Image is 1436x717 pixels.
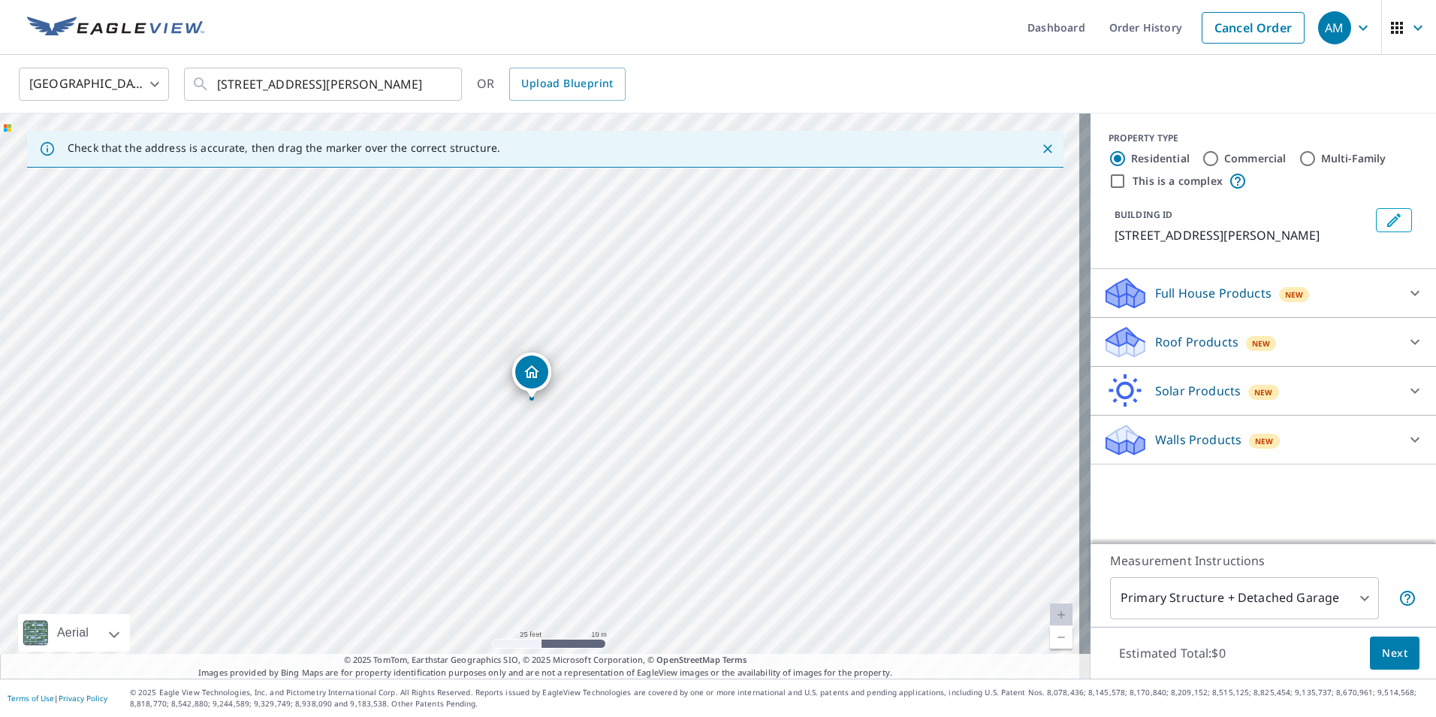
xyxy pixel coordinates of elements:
[1050,626,1072,649] a: Current Level 20, Zoom Out
[1115,208,1172,221] p: BUILDING ID
[1370,637,1419,670] button: Next
[1131,151,1190,166] label: Residential
[1110,577,1379,619] div: Primary Structure + Detached Garage
[1103,373,1424,409] div: Solar ProductsNew
[1398,589,1416,607] span: Your report will include the primary structure and a detached garage if one exists.
[18,614,130,652] div: Aerial
[8,694,107,703] p: |
[512,352,551,399] div: Dropped pin, building 1, Residential property, 501 Bauer Ave Louisville, KY 40207
[1155,382,1241,400] p: Solar Products
[1110,552,1416,570] p: Measurement Instructions
[1038,139,1057,159] button: Close
[130,687,1428,709] p: © 2025 Eagle View Technologies, Inc. and Pictometry International Corp. All Rights Reserved. Repo...
[1103,275,1424,311] div: Full House ProductsNew
[1321,151,1386,166] label: Multi-Family
[217,63,431,105] input: Search by address or latitude-longitude
[68,141,500,155] p: Check that the address is accurate, then drag the marker over the correct structure.
[1255,435,1274,447] span: New
[344,654,747,667] span: © 2025 TomTom, Earthstar Geographics SIO, © 2025 Microsoft Corporation, ©
[1050,604,1072,626] a: Current Level 20, Zoom In Disabled
[1318,11,1351,44] div: AM
[723,654,747,665] a: Terms
[27,17,204,39] img: EV Logo
[1202,12,1305,44] a: Cancel Order
[1376,208,1412,232] button: Edit building 1
[1155,284,1272,302] p: Full House Products
[1107,637,1238,670] p: Estimated Total: $0
[1252,337,1271,349] span: New
[1224,151,1287,166] label: Commercial
[656,654,720,665] a: OpenStreetMap
[1254,386,1273,398] span: New
[1115,226,1370,244] p: [STREET_ADDRESS][PERSON_NAME]
[509,68,625,101] a: Upload Blueprint
[1103,324,1424,360] div: Roof ProductsNew
[1155,333,1238,351] p: Roof Products
[59,693,107,703] a: Privacy Policy
[1109,132,1418,145] div: PROPERTY TYPE
[1155,431,1241,449] p: Walls Products
[477,68,626,101] div: OR
[1285,289,1304,301] span: New
[53,614,93,652] div: Aerial
[1133,174,1223,189] label: This is a complex
[521,74,613,93] span: Upload Blueprint
[19,63,169,105] div: [GEOGRAPHIC_DATA]
[8,693,54,703] a: Terms of Use
[1382,644,1407,663] span: Next
[1103,422,1424,458] div: Walls ProductsNew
